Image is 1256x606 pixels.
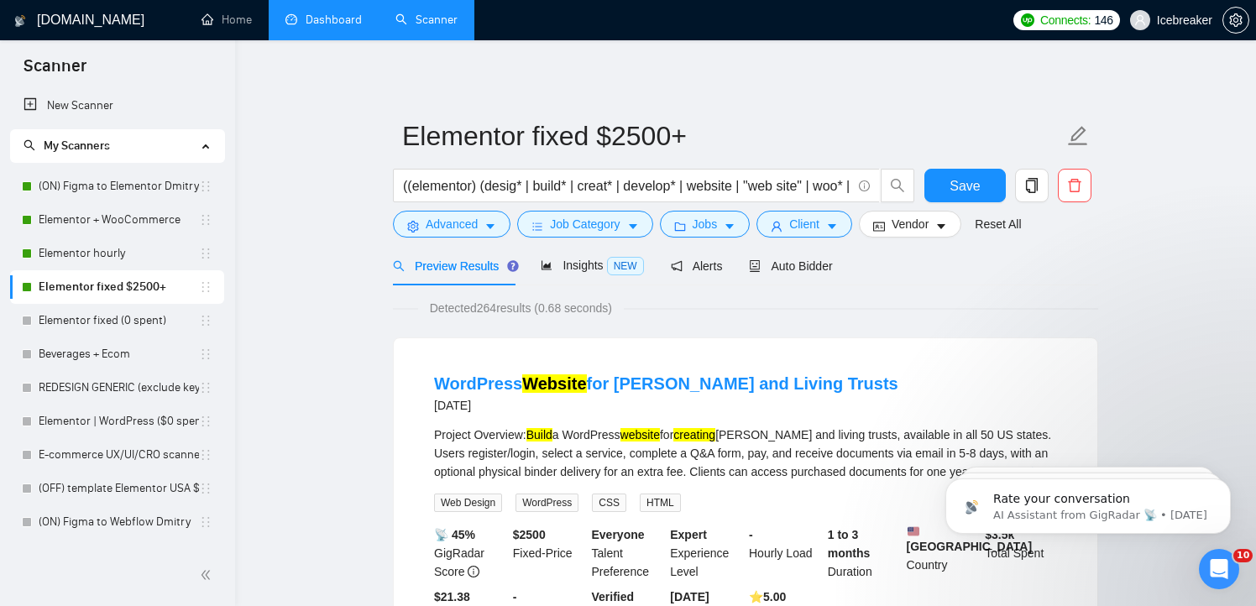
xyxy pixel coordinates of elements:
span: holder [199,213,212,227]
li: Elementor | WordPress ($0 spent) [10,405,224,438]
a: homeHome [201,13,252,27]
span: search [882,178,913,193]
b: Everyone [592,528,645,541]
span: Save [950,175,980,196]
div: Experience Level [667,525,746,581]
span: info-circle [859,180,870,191]
button: userClientcaret-down [756,211,852,238]
span: user [1134,14,1146,26]
button: folderJobscaret-down [660,211,751,238]
mark: Build [526,428,552,441]
li: E-commerce UX/UI/CRO scanner [10,438,224,472]
a: Elementor | WordPress ($0 spent) [39,405,199,438]
a: setting [1222,13,1249,27]
span: caret-down [826,220,838,232]
div: Country [903,525,982,581]
span: NEW [607,257,644,275]
span: Jobs [693,215,718,233]
b: Verified [592,590,635,603]
a: (ON) Figma to Elementor Dmitry [39,170,199,203]
span: Alerts [671,259,723,273]
span: caret-down [484,220,496,232]
span: copy [1016,178,1048,193]
div: GigRadar Score [431,525,510,581]
li: Elementor fixed (0 spent) [10,304,224,337]
span: My Scanners [24,138,110,153]
button: barsJob Categorycaret-down [517,211,652,238]
b: - [513,590,517,603]
a: searchScanner [395,13,458,27]
li: New Scanner [10,89,224,123]
b: - [749,528,753,541]
li: (ON) Figma to Webflow Dmitry [10,505,224,539]
button: Save [924,169,1006,202]
span: holder [199,515,212,529]
span: bars [531,220,543,232]
span: caret-down [935,220,947,232]
mark: creating [673,428,715,441]
div: Hourly Load [746,525,824,581]
mark: website [620,428,660,441]
li: (OFF) template Elementor USA $35/1000+ [10,472,224,505]
span: setting [1223,13,1248,27]
span: 10 [1233,549,1253,562]
span: setting [407,220,419,232]
a: (OFF) template Elementor USA $35/1000+ [39,472,199,505]
b: 1 to 3 months [828,528,871,560]
span: HTML [640,494,681,512]
b: [DATE] [670,590,709,603]
a: dashboardDashboard [285,13,362,27]
div: Project Overview: a WordPress for [PERSON_NAME] and living trusts, available in all 50 US states.... [434,426,1057,481]
span: CSS [592,494,626,512]
span: Auto Bidder [749,259,832,273]
img: logo [14,8,26,34]
span: robot [749,260,761,272]
b: $ 2500 [513,528,546,541]
span: Connects: [1040,11,1091,29]
li: Beverages + Ecom [10,337,224,371]
span: info-circle [468,566,479,577]
li: (OFF) template Elementor WORLD $35/1000+ no questions [10,539,224,572]
b: ⭐️ 5.00 [749,590,786,603]
a: Elementor + WooCommerce [39,203,199,237]
b: $21.38 [434,590,470,603]
mark: Website [522,374,586,393]
button: settingAdvancedcaret-down [393,211,510,238]
button: idcardVendorcaret-down [859,211,961,238]
a: Elementor fixed $2500+ [39,270,199,304]
span: double-left [200,567,217,583]
a: REDESIGN GENERIC (exclude keywords) [39,371,199,405]
span: holder [199,381,212,394]
div: Duration [824,525,903,581]
span: idcard [873,220,885,232]
span: holder [199,247,212,260]
div: [DATE] [434,395,898,415]
span: Preview Results [393,259,514,273]
button: setting [1222,7,1249,34]
span: holder [199,314,212,327]
input: Search Freelance Jobs... [403,175,851,196]
a: Elementor hourly [39,237,199,270]
iframe: Intercom notifications message [920,443,1256,561]
a: Beverages + Ecom [39,337,199,371]
span: holder [199,482,212,495]
span: caret-down [627,220,639,232]
span: Vendor [892,215,929,233]
b: Expert [670,528,707,541]
a: E-commerce UX/UI/CRO scanner [39,438,199,472]
span: search [24,139,35,151]
span: user [771,220,782,232]
span: Client [789,215,819,233]
input: Scanner name... [402,115,1064,157]
li: Elementor hourly [10,237,224,270]
div: Tooltip anchor [505,259,521,274]
span: notification [671,260,683,272]
a: New Scanner [24,89,211,123]
span: folder [674,220,686,232]
span: holder [199,180,212,193]
div: Fixed-Price [510,525,589,581]
span: 146 [1094,11,1112,29]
